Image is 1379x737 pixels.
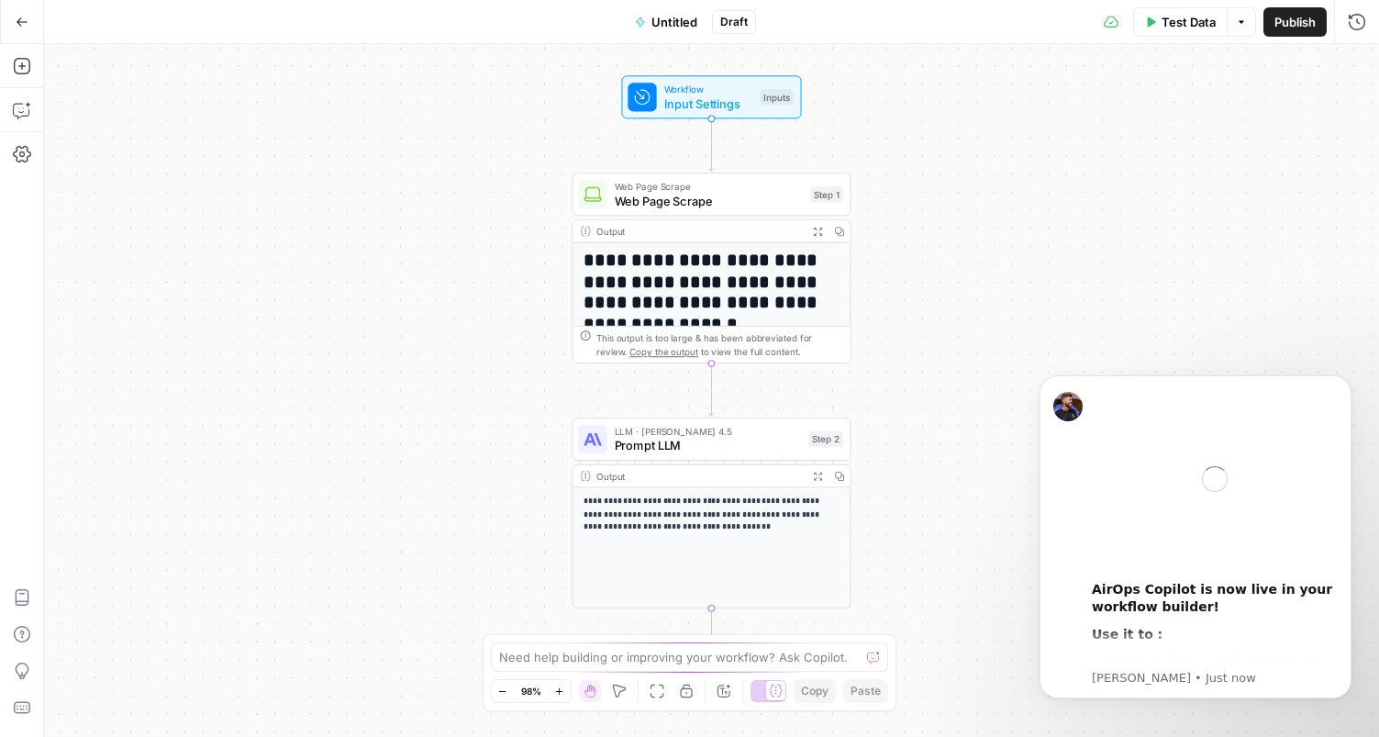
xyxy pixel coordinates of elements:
span: Copy [801,683,829,699]
g: Edge from start to step_1 [709,118,715,171]
span: Test Data [1162,13,1216,31]
span: Publish [1274,13,1316,31]
div: Output [596,224,802,239]
div: This output is too large & has been abbreviated for review. to view the full content. [596,330,843,359]
button: Paste [843,679,888,703]
button: Publish [1263,7,1327,37]
div: Step 1 [810,186,842,203]
button: Untitled [624,7,708,37]
span: Prompt LLM [615,437,802,455]
span: Web Page Scrape [615,192,804,210]
span: Input Settings [664,95,753,113]
button: Copy [794,679,836,703]
span: 98% [521,684,541,698]
span: Untitled [651,13,697,31]
button: Test Data [1133,7,1227,37]
g: Edge from step_1 to step_2 [709,363,715,416]
div: WorkflowInput SettingsInputs [573,75,851,118]
span: Copy the output [629,346,698,357]
span: Web Page Scrape [615,179,804,194]
span: LLM · [PERSON_NAME] 4.5 [615,424,802,439]
div: Output [596,469,802,484]
div: Inputs [760,89,793,106]
span: Draft [720,14,748,30]
span: Workflow [664,82,753,96]
div: Step 2 [808,431,842,448]
span: Paste [851,683,881,699]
